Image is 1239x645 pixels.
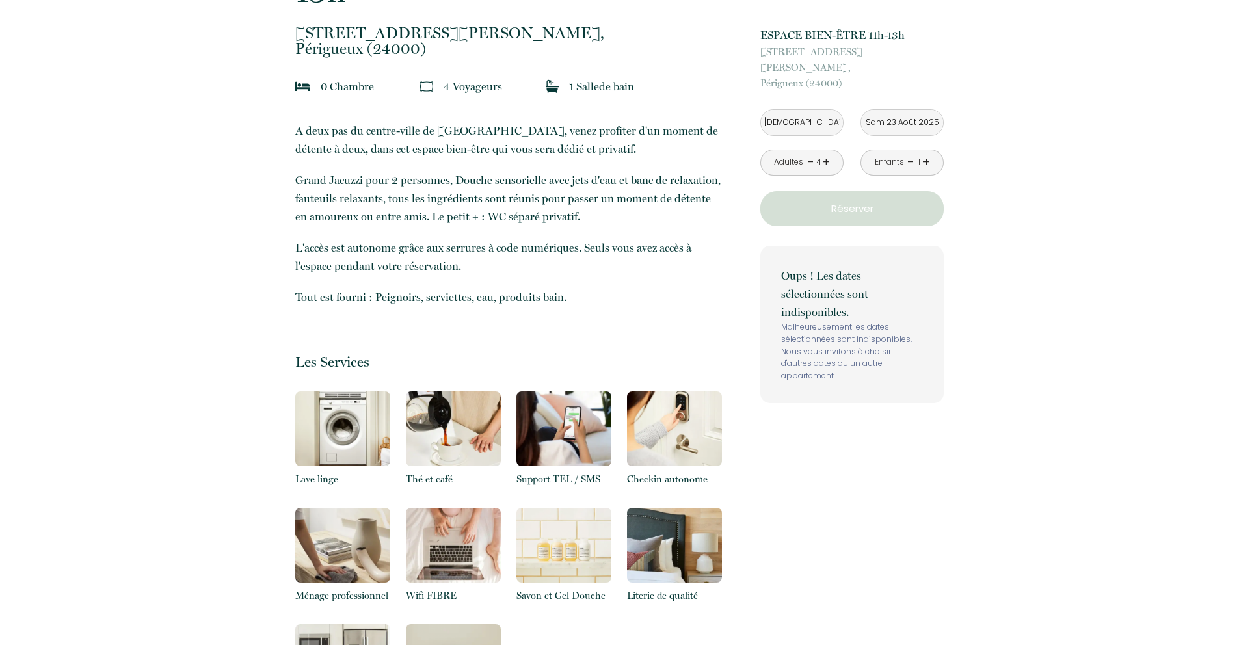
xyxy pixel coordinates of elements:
img: 16317119059781.png [627,391,722,466]
img: 16317117156563.png [295,391,390,466]
input: Départ [861,110,943,135]
p: Malheureusement les dates sélectionnées sont indisponibles. Nous vous invitons à choisir d'autres... [781,321,923,382]
p: Périgueux (24000) [760,44,944,91]
img: 1631711882769.png [295,508,390,583]
span: s [498,80,502,93]
div: 1 [916,156,922,168]
button: Réserver [760,191,944,226]
p: Lave linge [295,471,390,487]
p: Savon et Gel Douche [516,588,611,603]
p: Thé et café [406,471,501,487]
p: Réserver [765,201,939,217]
a: + [922,152,930,172]
p: ESPACE BIEN-ÊTRE 11h-13h [760,26,944,44]
img: guests [420,80,433,93]
input: Arrivée [761,110,843,135]
p: A deux pas du centre-ville de [GEOGRAPHIC_DATA], venez profiter d'un moment de détente à deux, da... [295,122,722,158]
img: 16321164693103.png [516,391,611,466]
a: - [907,152,914,172]
p: 0 Chambre [321,77,374,96]
div: Enfants [875,156,904,168]
p: Les Services [295,353,722,371]
div: 4 [816,156,822,168]
p: 4 Voyageur [444,77,502,96]
img: 16317117791311.png [627,508,722,583]
p: Périgueux (24000) [295,25,722,57]
p: Ménage professionnel [295,588,390,603]
span: [STREET_ADDRESS][PERSON_NAME], [760,44,944,75]
p: L'accès est autonome grâce aux serrures à code numériques. Seuls vous avez accès à l'espace penda... [295,239,722,275]
p: Support TEL / SMS [516,471,611,487]
span: [STREET_ADDRESS][PERSON_NAME], [295,25,722,41]
p: Grand Jacuzzi pour 2 personnes, Douche sensorielle avec jets d'eau et banc de relaxation, fauteui... [295,171,722,226]
p: Wifi FIBRE [406,588,501,603]
p: Checkin autonome [627,471,722,487]
p: Tout est fourni : Peignoirs, serviettes, eau, produits bain. [295,288,722,306]
div: Adultes [774,156,803,168]
p: Oups ! Les dates sélectionnées sont indisponibles. [781,267,923,321]
a: + [822,152,830,172]
img: 16317116268495.png [406,391,501,466]
p: Literie de qualité [627,588,722,603]
img: 16317118538936.png [406,508,501,583]
p: 1 Salle de bain [569,77,634,96]
a: - [807,152,814,172]
img: 16317118070204.png [516,508,611,583]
